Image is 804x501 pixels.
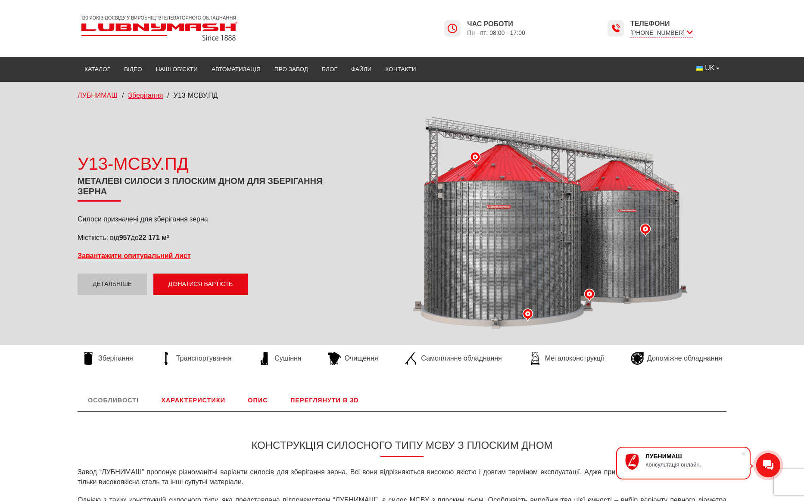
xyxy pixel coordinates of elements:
p: Силоси призначені для зберігання зерна [78,215,340,224]
p: Місткість: від до [78,233,340,243]
span: Телефони [630,19,693,28]
a: Автоматизація [205,60,268,79]
a: Особливості [78,389,149,411]
img: Lubnymash time icon [611,23,621,34]
span: Допоміжне обладнання [647,354,722,363]
span: Очищення [344,354,378,363]
span: [PHONE_NUMBER] [630,28,693,37]
a: Транспортування [156,352,236,365]
div: ЛУБНИМАШ [645,453,741,460]
span: / [167,92,169,99]
span: Самоплинне обладнання [421,354,502,363]
span: Пн - пт: 08:00 - 17:00 [467,29,525,37]
span: Зберігання [98,354,133,363]
a: Файли [344,60,379,79]
a: Контакти [378,60,423,79]
a: Металоконструкції [524,352,608,365]
h3: Конструкція силосного типу МСВУ з плоским дном [78,439,726,457]
button: Дізнатися вартість [153,274,248,295]
a: Опис [237,389,278,411]
img: Українська [696,66,703,71]
div: У13-МСВУ.ПД [78,152,340,176]
span: Транспортування [176,354,232,363]
a: Зберігання [128,92,163,99]
a: Очищення [324,352,382,365]
a: ЛУБНИМАШ [78,92,118,99]
a: Відео [117,60,149,79]
button: UK [689,60,726,76]
img: Lubnymash [78,12,241,44]
span: / [122,92,124,99]
a: Про завод [268,60,315,79]
h1: Металеві силоси з плоским дном для зберігання зерна [78,176,340,202]
a: Переглянути в 3D [280,389,369,411]
span: У13-МСВУ.ПД [174,92,218,99]
span: Сушіння [274,354,301,363]
a: Завантажити опитувальний лист [78,252,191,259]
img: Lubnymash time icon [447,23,458,34]
strong: 957 [119,234,131,241]
a: Самоплинне обладнання [400,352,506,365]
div: Консультація онлайн. [645,461,741,468]
a: Характеристики [151,389,235,411]
span: Час роботи [467,19,525,29]
a: Детальніше [78,274,147,295]
strong: 22 171 м³ [139,234,169,241]
a: Допоміжне обладнання [626,352,726,365]
a: Зберігання [78,352,137,365]
span: Металоконструкції [545,354,604,363]
a: Каталог [78,60,117,79]
a: Наші об’єкти [149,60,205,79]
a: Блог [315,60,344,79]
p: Завод “ЛУБНИМАШ” пропонує різноманітні варіанти силосів для зберігання зерна. Всі вони відрізняют... [78,467,726,487]
a: Сушіння [254,352,305,365]
span: UK [705,63,714,73]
